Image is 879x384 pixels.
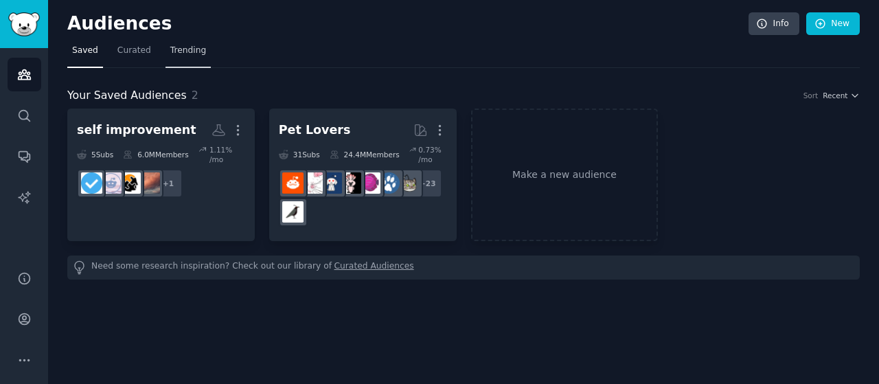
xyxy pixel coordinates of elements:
[123,145,188,164] div: 6.0M Members
[823,91,860,100] button: Recent
[67,256,860,280] div: Need some research inspiration? Check out our library of
[119,172,141,194] img: selfhelp
[823,91,847,100] span: Recent
[8,12,40,36] img: GummySearch logo
[398,172,419,194] img: cats
[334,260,414,275] a: Curated Audiences
[67,109,255,241] a: self improvement5Subs6.0MMembers1.11% /mo+1selfimprovementdayselfhelpDecidingToBeBettergetdiscipl...
[139,172,160,194] img: selfimprovementday
[77,145,113,164] div: 5 Sub s
[301,172,323,194] img: RATS
[282,201,304,223] img: birding
[77,122,196,139] div: self improvement
[117,45,151,57] span: Curated
[279,122,351,139] div: Pet Lovers
[749,12,799,36] a: Info
[100,172,122,194] img: DecidingToBeBetter
[806,12,860,36] a: New
[154,169,183,198] div: + 1
[170,45,206,57] span: Trending
[113,40,156,68] a: Curated
[67,87,187,104] span: Your Saved Audiences
[279,145,320,164] div: 31 Sub s
[282,172,304,194] img: BeardedDragons
[192,89,198,102] span: 2
[359,172,380,194] img: Aquariums
[418,145,446,164] div: 0.73 % /mo
[471,109,659,241] a: Make a new audience
[340,172,361,194] img: parrots
[165,40,211,68] a: Trending
[209,145,245,164] div: 1.11 % /mo
[67,40,103,68] a: Saved
[413,169,442,198] div: + 23
[269,109,457,241] a: Pet Lovers31Subs24.4MMembers0.73% /mo+23catsdogsAquariumsparrotsdogswithjobsRATSBeardedDragonsbir...
[321,172,342,194] img: dogswithjobs
[72,45,98,57] span: Saved
[330,145,400,164] div: 24.4M Members
[378,172,400,194] img: dogs
[67,13,749,35] h2: Audiences
[803,91,819,100] div: Sort
[81,172,102,194] img: getdisciplined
